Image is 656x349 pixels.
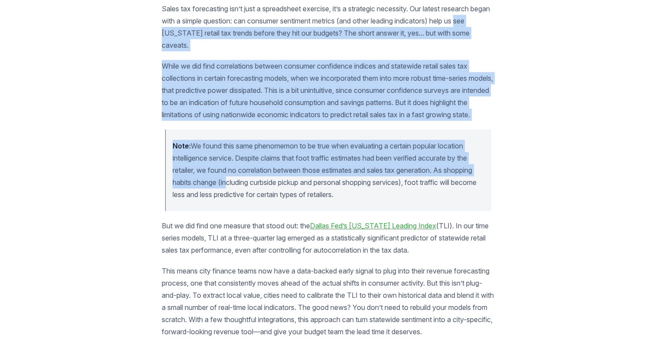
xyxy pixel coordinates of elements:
strong: Note: [173,142,191,150]
p: But we did find one measure that stood out: the (TLI). In our time series models, TLI at a three-... [162,220,495,256]
a: Dallas Fed’s [US_STATE] Leading Index [310,221,436,230]
p: Sales tax forecasting isn’t just a spreadsheet exercise, it’s a strategic necessity. Our latest r... [162,3,495,51]
p: We found this same phenomemon to be true when evaluating a certain popular location intelligence ... [173,140,484,201]
p: This means city finance teams now have a data-backed early signal to plug into their revenue fore... [162,265,495,338]
p: While we did find correlations between consumer confidence indices and statewide retail sales tax... [162,60,495,121]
